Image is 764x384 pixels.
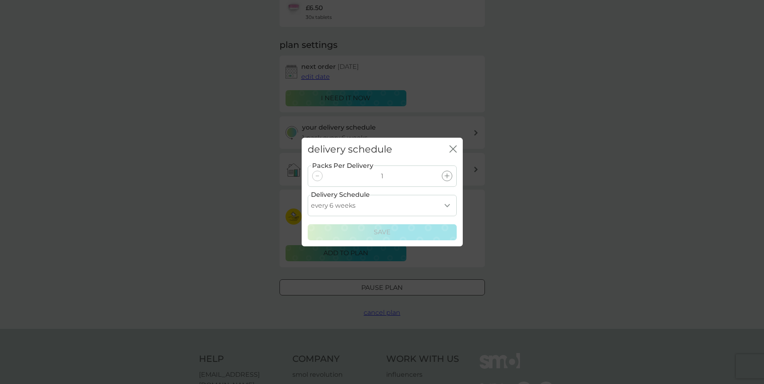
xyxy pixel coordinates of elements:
button: close [449,145,457,154]
p: 1 [381,171,383,182]
h2: delivery schedule [308,144,392,155]
label: Packs Per Delivery [311,161,374,171]
p: Save [374,227,391,237]
button: Save [308,224,457,240]
label: Delivery Schedule [311,190,370,200]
